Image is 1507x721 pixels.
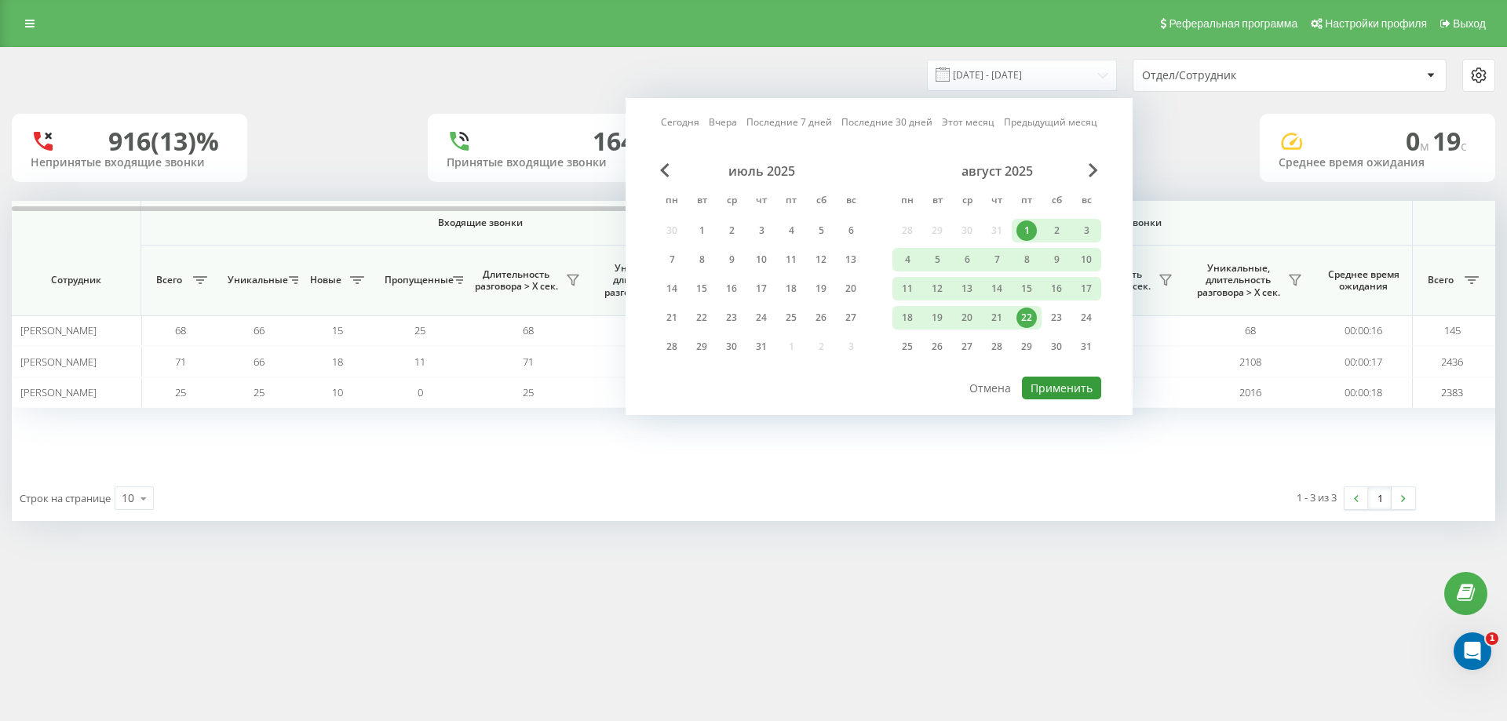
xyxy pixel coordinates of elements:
[31,156,228,169] div: Непринятые входящие звонки
[1046,249,1067,270] div: 9
[1076,308,1096,328] div: 24
[985,190,1009,213] abbr: четверг
[811,249,831,270] div: 12
[1071,277,1101,300] div: вс 17 авг. 2025 г.
[897,279,918,299] div: 11
[925,190,949,213] abbr: вторник
[1406,124,1432,158] span: 0
[228,274,284,286] span: Уникальные
[841,279,861,299] div: 20
[1315,315,1413,346] td: 00:00:16
[1325,17,1427,30] span: Настройки профиля
[892,306,922,330] div: пн 18 авг. 2025 г.
[1245,323,1256,337] span: 68
[306,274,345,286] span: Новые
[781,279,801,299] div: 18
[751,220,772,241] div: 3
[1297,490,1337,505] div: 1 - 3 из 3
[182,217,779,229] span: Входящие звонки
[896,190,919,213] abbr: понедельник
[662,308,682,328] div: 21
[1486,632,1498,645] span: 1
[751,279,772,299] div: 17
[751,337,772,357] div: 31
[447,156,644,169] div: Принятые входящие звонки
[952,335,982,359] div: ср 27 авг. 2025 г.
[332,323,343,337] span: 15
[781,249,801,270] div: 11
[982,248,1012,271] div: чт 7 авг. 2025 г.
[892,277,922,300] div: пн 11 авг. 2025 г.
[1012,219,1042,242] div: пт 1 авг. 2025 г.
[20,323,97,337] span: [PERSON_NAME]
[750,190,773,213] abbr: четверг
[957,337,977,357] div: 27
[687,277,717,300] div: вт 15 июля 2025 г.
[1239,355,1261,369] span: 2108
[836,277,866,300] div: вс 20 июля 2025 г.
[811,279,831,299] div: 19
[957,279,977,299] div: 13
[1454,632,1491,670] iframe: Intercom live chat
[1016,249,1037,270] div: 8
[721,337,742,357] div: 30
[690,190,713,213] abbr: вторник
[1441,355,1463,369] span: 2436
[806,277,836,300] div: сб 19 июля 2025 г.
[1071,306,1101,330] div: вс 24 авг. 2025 г.
[809,190,833,213] abbr: суббота
[897,337,918,357] div: 25
[691,337,712,357] div: 29
[927,279,947,299] div: 12
[662,249,682,270] div: 7
[717,277,746,300] div: ср 16 июля 2025 г.
[892,163,1101,179] div: август 2025
[806,248,836,271] div: сб 12 июля 2025 г.
[781,220,801,241] div: 4
[897,308,918,328] div: 18
[657,277,687,300] div: пн 14 июля 2025 г.
[175,355,186,369] span: 71
[657,335,687,359] div: пн 28 июля 2025 г.
[1012,248,1042,271] div: пт 8 авг. 2025 г.
[1444,323,1461,337] span: 145
[332,355,343,369] span: 18
[661,115,699,129] a: Сегодня
[987,249,1007,270] div: 7
[982,306,1012,330] div: чт 21 авг. 2025 г.
[660,190,684,213] abbr: понедельник
[414,323,425,337] span: 25
[1016,308,1037,328] div: 22
[721,308,742,328] div: 23
[746,219,776,242] div: чт 3 июля 2025 г.
[717,306,746,330] div: ср 23 июля 2025 г.
[657,306,687,330] div: пн 21 июля 2025 г.
[687,306,717,330] div: вт 22 июля 2025 г.
[927,249,947,270] div: 5
[657,163,866,179] div: июль 2025
[1441,385,1463,399] span: 2383
[1169,17,1297,30] span: Реферальная программа
[1022,377,1101,399] button: Применить
[746,248,776,271] div: чт 10 июля 2025 г.
[1016,337,1037,357] div: 29
[385,274,448,286] span: Пропущенные
[776,306,806,330] div: пт 25 июля 2025 г.
[657,248,687,271] div: пн 7 июля 2025 г.
[751,308,772,328] div: 24
[1076,249,1096,270] div: 10
[691,220,712,241] div: 1
[471,268,561,293] span: Длительность разговора > Х сек.
[806,219,836,242] div: сб 5 июля 2025 г.
[1042,248,1071,271] div: сб 9 авг. 2025 г.
[1046,279,1067,299] div: 16
[175,323,186,337] span: 68
[776,219,806,242] div: пт 4 июля 2025 г.
[108,126,219,156] div: 916 (13)%
[1071,219,1101,242] div: вс 3 авг. 2025 г.
[982,335,1012,359] div: чт 28 авг. 2025 г.
[660,163,670,177] span: Previous Month
[892,335,922,359] div: пн 25 авг. 2025 г.
[836,248,866,271] div: вс 13 июля 2025 г.
[927,308,947,328] div: 19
